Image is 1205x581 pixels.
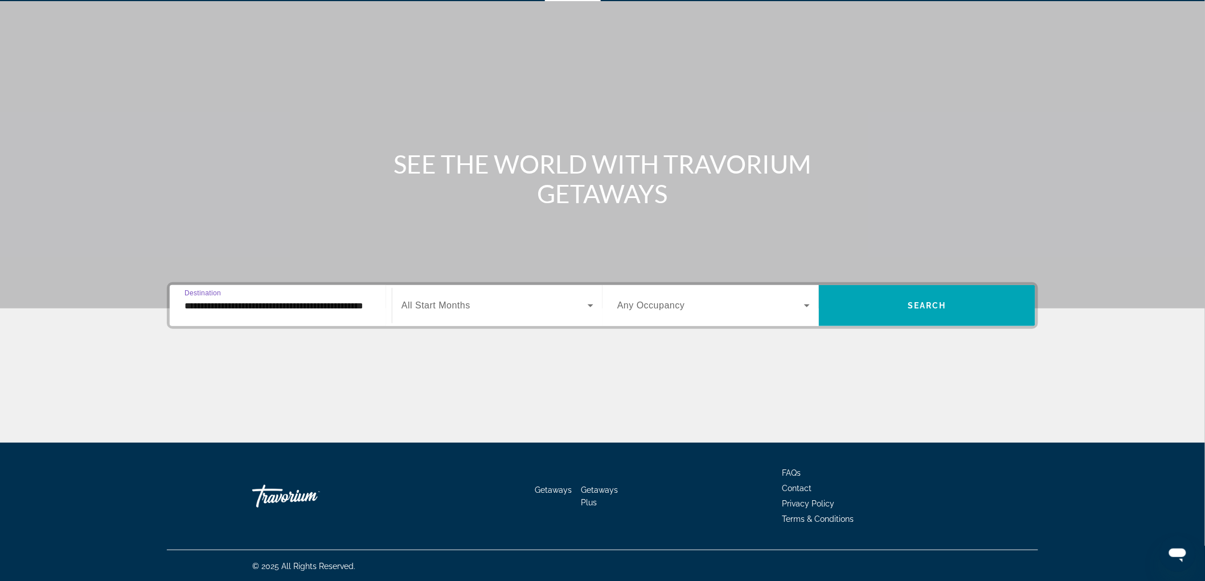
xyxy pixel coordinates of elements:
a: Privacy Policy [782,499,834,508]
span: Destination [185,289,221,296]
iframe: Button to launch messaging window [1159,535,1196,572]
span: © 2025 All Rights Reserved. [252,562,355,571]
div: Search widget [170,285,1035,326]
a: Getaways Plus [581,485,618,507]
span: Search [908,301,946,310]
button: Search [819,285,1035,326]
span: All Start Months [401,300,470,310]
a: FAQs [782,468,801,477]
a: Contact [782,484,811,493]
a: Terms & Conditions [782,514,854,524]
a: Getaways [535,485,572,495]
span: Any Occupancy [617,300,685,310]
a: Travorium [252,479,366,513]
h1: SEE THE WORLD WITH TRAVORIUM GETAWAYS [389,149,816,208]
